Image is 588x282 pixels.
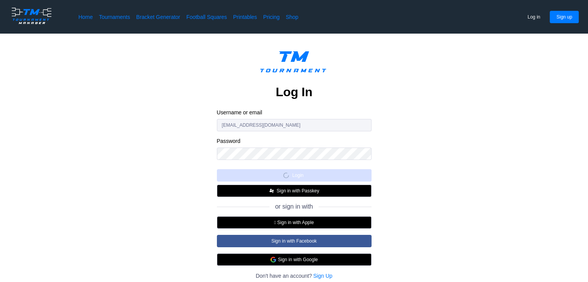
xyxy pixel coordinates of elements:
button: Log in [521,11,547,23]
a: Bracket Generator [136,13,180,21]
h2: Log In [276,84,312,100]
img: logo.ffa97a18e3bf2c7d.png [9,6,54,25]
img: FIDO_Passkey_mark_A_white.b30a49376ae8d2d8495b153dc42f1869.svg [269,188,275,194]
span: Don't have an account? [256,272,312,280]
button: Sign in with Google [217,253,372,266]
a: Shop [286,13,298,21]
button: Sign up [550,11,579,23]
label: Password [217,138,372,144]
button: Sign in with Passkey [217,185,372,197]
a: Sign Up [313,272,332,280]
button:  Sign in with Apple [217,216,372,229]
img: google.d7f092af888a54de79ed9c9303d689d7.svg [270,257,276,263]
label: Username or email [217,109,372,116]
button: Sign in with Facebook [217,235,372,247]
a: Printables [233,13,257,21]
a: Pricing [263,13,280,21]
a: Tournaments [99,13,130,21]
a: Football Squares [186,13,227,21]
input: username or email [217,119,372,131]
a: Home [78,13,93,21]
span: or sign in with [275,203,313,210]
img: logo.ffa97a18e3bf2c7d.png [254,46,334,81]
